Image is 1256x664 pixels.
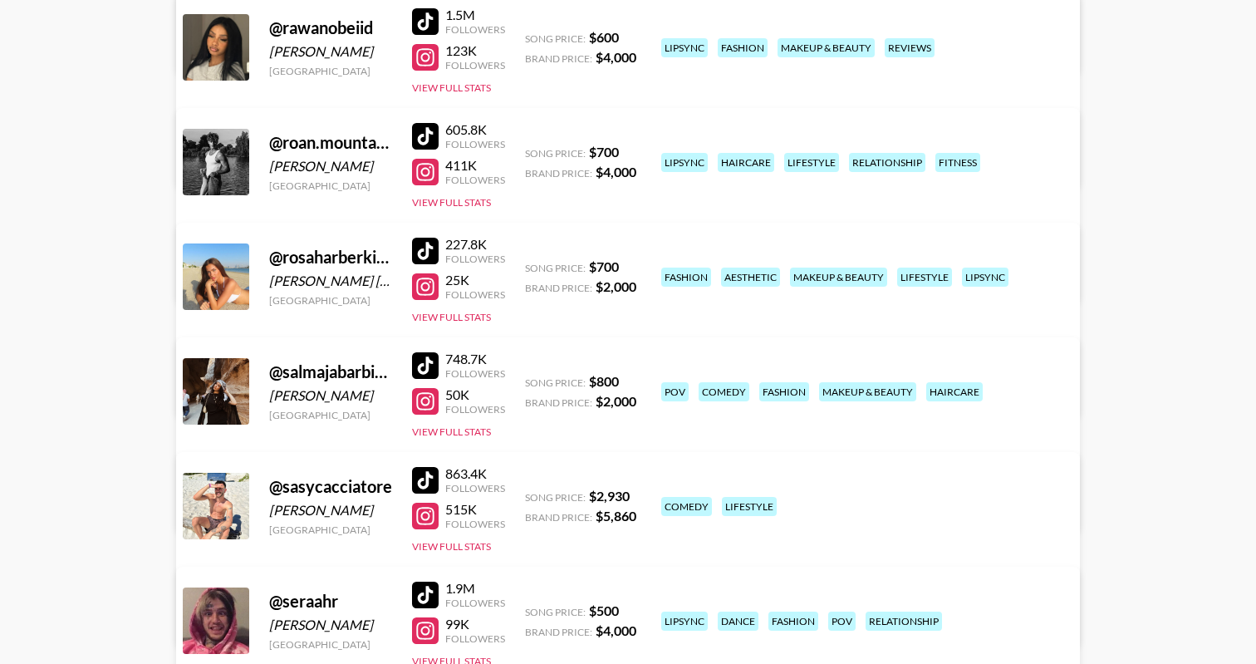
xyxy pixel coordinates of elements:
div: Followers [445,253,505,265]
div: 25K [445,272,505,288]
div: Followers [445,518,505,530]
div: @ rawanobeiid [269,17,392,38]
span: Brand Price: [525,626,592,638]
div: lipsync [661,612,708,631]
div: 1.5M [445,7,505,23]
div: [GEOGRAPHIC_DATA] [269,180,392,192]
span: Song Price: [525,147,586,160]
span: Brand Price: [525,396,592,409]
div: [PERSON_NAME] [PERSON_NAME] [269,273,392,289]
div: Followers [445,288,505,301]
div: lipsync [661,153,708,172]
div: [GEOGRAPHIC_DATA] [269,65,392,77]
strong: $ 4,000 [596,164,636,180]
div: lipsync [661,38,708,57]
div: @ roan.mountains [269,132,392,153]
span: Brand Price: [525,52,592,65]
div: [GEOGRAPHIC_DATA] [269,638,392,651]
div: [PERSON_NAME] [269,502,392,519]
div: [GEOGRAPHIC_DATA] [269,524,392,536]
div: Followers [445,482,505,494]
div: aesthetic [721,268,780,287]
div: 1.9M [445,580,505,597]
div: 605.8K [445,121,505,138]
div: @ seraahr [269,591,392,612]
button: View Full Stats [412,311,491,323]
div: makeup & beauty [819,382,916,401]
div: relationship [866,612,942,631]
div: fashion [768,612,818,631]
div: 123K [445,42,505,59]
div: 515K [445,501,505,518]
strong: $ 2,930 [589,488,630,504]
span: Brand Price: [525,511,592,524]
div: 99K [445,616,505,632]
div: Followers [445,138,505,150]
div: 863.4K [445,465,505,482]
div: makeup & beauty [778,38,875,57]
div: lipsync [962,268,1008,287]
div: @ sasycacciatore [269,476,392,497]
div: makeup & beauty [790,268,887,287]
button: View Full Stats [412,196,491,209]
span: Song Price: [525,32,586,45]
strong: $ 4,000 [596,49,636,65]
strong: $ 800 [589,373,619,389]
div: [GEOGRAPHIC_DATA] [269,409,392,421]
button: View Full Stats [412,540,491,553]
div: fashion [759,382,809,401]
div: reviews [885,38,935,57]
strong: $ 5,860 [596,508,636,524]
div: 227.8K [445,236,505,253]
div: Followers [445,23,505,36]
span: Song Price: [525,376,586,389]
span: Brand Price: [525,282,592,294]
div: comedy [661,497,712,516]
div: pov [828,612,856,631]
div: 748.7K [445,351,505,367]
span: Song Price: [525,606,586,618]
div: [PERSON_NAME] [269,43,392,60]
strong: $ 700 [589,258,619,274]
div: pov [661,382,689,401]
div: haircare [718,153,774,172]
div: dance [718,612,758,631]
div: Followers [445,174,505,186]
strong: $ 4,000 [596,622,636,638]
div: haircare [926,382,983,401]
strong: $ 2,000 [596,278,636,294]
div: fitness [935,153,980,172]
div: Followers [445,597,505,609]
span: Brand Price: [525,167,592,180]
strong: $ 2,000 [596,393,636,409]
strong: $ 600 [589,29,619,45]
strong: $ 500 [589,603,619,618]
div: comedy [699,382,749,401]
div: [PERSON_NAME] [269,617,392,633]
button: View Full Stats [412,425,491,438]
div: lifestyle [784,153,839,172]
div: 50K [445,386,505,403]
button: View Full Stats [412,81,491,94]
div: @ rosaharberking [269,247,392,268]
div: Followers [445,59,505,71]
div: lifestyle [897,268,952,287]
div: Followers [445,403,505,416]
span: Song Price: [525,262,586,274]
div: Followers [445,632,505,645]
div: lifestyle [722,497,777,516]
div: 411K [445,157,505,174]
div: [GEOGRAPHIC_DATA] [269,294,392,307]
strong: $ 700 [589,144,619,160]
span: Song Price: [525,491,586,504]
div: Followers [445,367,505,380]
div: fashion [718,38,768,57]
div: [PERSON_NAME] [269,158,392,175]
div: fashion [661,268,711,287]
div: @ salmajabarbique [269,362,392,382]
div: [PERSON_NAME] [269,387,392,404]
div: relationship [849,153,925,172]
